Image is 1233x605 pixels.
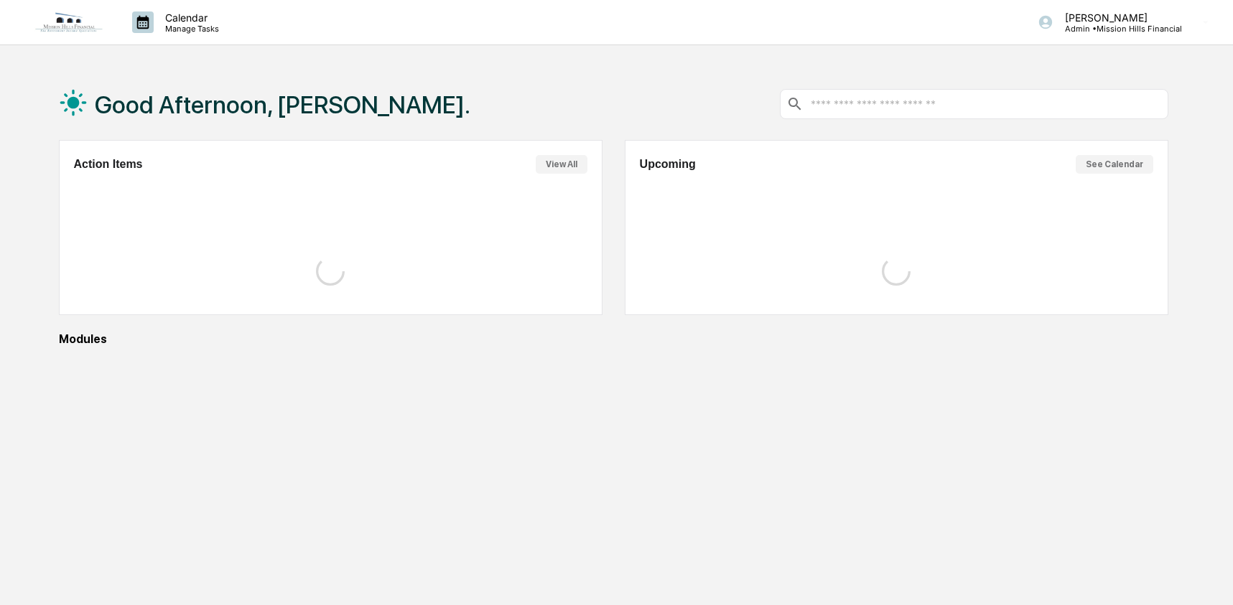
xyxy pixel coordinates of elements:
h2: Upcoming [640,158,696,171]
p: Manage Tasks [154,24,226,34]
div: Modules [59,332,1168,346]
p: [PERSON_NAME] [1053,11,1182,24]
h2: Action Items [74,158,143,171]
button: View All [536,155,587,174]
p: Admin • Mission Hills Financial [1053,24,1182,34]
h1: Good Afternoon, [PERSON_NAME]. [95,90,470,119]
p: Calendar [154,11,226,24]
img: logo [34,11,103,33]
button: See Calendar [1076,155,1153,174]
